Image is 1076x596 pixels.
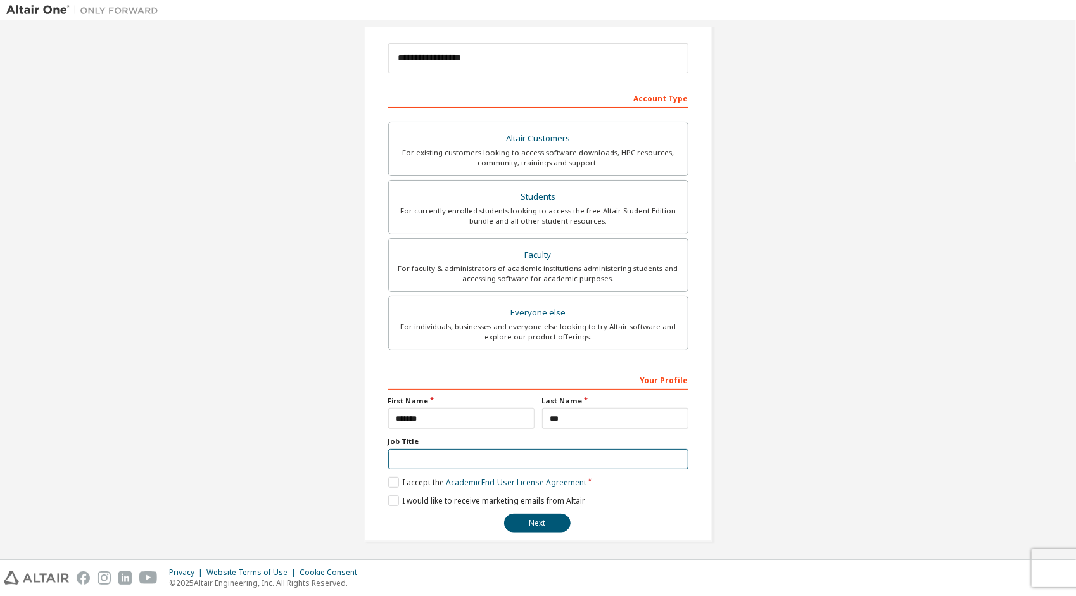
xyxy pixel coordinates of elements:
div: For individuals, businesses and everyone else looking to try Altair software and explore our prod... [396,322,680,342]
div: Cookie Consent [300,567,365,578]
div: Faculty [396,246,680,264]
label: I would like to receive marketing emails from Altair [388,495,585,506]
div: Your Profile [388,369,688,390]
img: facebook.svg [77,571,90,585]
div: Everyone else [396,304,680,322]
img: altair_logo.svg [4,571,69,585]
p: © 2025 Altair Engineering, Inc. All Rights Reserved. [169,578,365,588]
button: Next [504,514,571,533]
div: Altair Customers [396,130,680,148]
div: Website Terms of Use [206,567,300,578]
div: Students [396,188,680,206]
label: First Name [388,396,535,406]
div: Privacy [169,567,206,578]
a: Academic End-User License Agreement [446,477,586,488]
label: Last Name [542,396,688,406]
div: For faculty & administrators of academic institutions administering students and accessing softwa... [396,263,680,284]
label: Job Title [388,436,688,447]
img: instagram.svg [98,571,111,585]
label: I accept the [388,477,586,488]
div: For currently enrolled students looking to access the free Altair Student Edition bundle and all ... [396,206,680,226]
img: Altair One [6,4,165,16]
div: Account Type [388,87,688,108]
div: For existing customers looking to access software downloads, HPC resources, community, trainings ... [396,148,680,168]
img: youtube.svg [139,571,158,585]
img: linkedin.svg [118,571,132,585]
